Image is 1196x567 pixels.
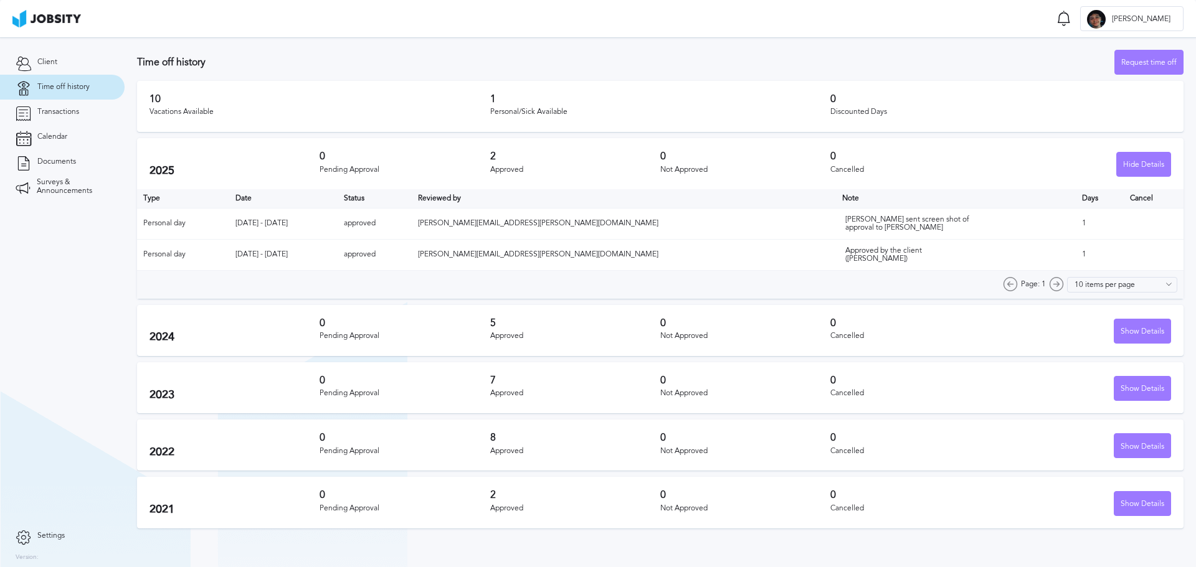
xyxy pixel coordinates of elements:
td: Personal day [137,239,229,270]
button: Show Details [1114,319,1171,344]
th: Toggle SortBy [836,189,1076,208]
span: Surveys & Announcements [37,178,109,195]
label: Version: [16,554,39,561]
h3: 2 [490,151,660,162]
td: approved [338,239,412,270]
img: ab4bad089aa723f57921c736e9817d99.png [12,10,81,27]
span: [PERSON_NAME] [1106,15,1177,24]
span: Time off history [37,83,90,91]
button: Show Details [1114,376,1171,401]
h3: 8 [490,432,660,443]
span: [PERSON_NAME][EMAIL_ADDRESS][PERSON_NAME][DOMAIN_NAME] [418,218,658,227]
div: Pending Approval [320,332,490,340]
h3: 2 [490,489,660,500]
button: Show Details [1114,491,1171,516]
h2: 2023 [149,388,320,401]
div: Hide Details [1117,152,1170,177]
span: [PERSON_NAME][EMAIL_ADDRESS][PERSON_NAME][DOMAIN_NAME] [418,250,658,258]
span: Page: 1 [1021,280,1046,289]
div: Discounted Days [830,108,1171,116]
div: Approved [490,166,660,174]
div: Approved [490,447,660,456]
th: Cancel [1124,189,1184,208]
span: Client [37,58,57,67]
h3: 0 [830,375,1000,386]
h2: 2022 [149,446,320,459]
div: Show Details [1114,434,1170,459]
h3: 0 [320,151,490,162]
h3: 7 [490,375,660,386]
span: Settings [37,532,65,540]
h2: 2024 [149,330,320,344]
button: Show Details [1114,433,1171,458]
h3: 0 [320,375,490,386]
td: 1 [1076,208,1124,239]
span: Documents [37,157,76,166]
td: Personal day [137,208,229,239]
div: Cancelled [830,389,1000,398]
div: Approved [490,504,660,513]
div: Not Approved [660,166,830,174]
h3: 0 [660,375,830,386]
h3: 0 [830,93,1171,105]
h3: 0 [660,432,830,443]
button: Hide Details [1116,152,1171,177]
th: Days [1076,189,1124,208]
h3: Time off history [137,57,1114,68]
h3: 0 [320,489,490,500]
div: Pending Approval [320,389,490,398]
div: [PERSON_NAME] sent screen shot of approval to [PERSON_NAME] [845,215,970,233]
th: Toggle SortBy [338,189,412,208]
div: Approved [490,332,660,340]
div: Not Approved [660,447,830,456]
td: 1 [1076,239,1124,270]
h3: 0 [320,432,490,443]
div: Personal/Sick Available [490,108,831,116]
h3: 0 [320,317,490,329]
div: Approved by the client ([PERSON_NAME]) [845,246,970,264]
div: Pending Approval [320,504,490,513]
div: Cancelled [830,332,1000,340]
h2: 2021 [149,503,320,516]
button: L[PERSON_NAME] [1080,6,1184,31]
h3: 0 [830,317,1000,329]
td: [DATE] - [DATE] [229,208,338,239]
div: Pending Approval [320,166,490,174]
h3: 5 [490,317,660,329]
th: Toggle SortBy [229,189,338,208]
h3: 0 [660,317,830,329]
div: Show Details [1114,492,1170,517]
h3: 10 [149,93,490,105]
h3: 0 [830,489,1000,500]
div: Not Approved [660,389,830,398]
h3: 1 [490,93,831,105]
div: Cancelled [830,447,1000,456]
h3: 0 [660,489,830,500]
h2: 2025 [149,164,320,177]
h3: 0 [830,151,1000,162]
div: Approved [490,389,660,398]
div: Show Details [1114,319,1170,344]
div: Cancelled [830,504,1000,513]
div: Vacations Available [149,108,490,116]
span: Transactions [37,108,79,116]
div: Not Approved [660,332,830,340]
th: Type [137,189,229,208]
div: Pending Approval [320,447,490,456]
div: L [1087,10,1106,29]
td: [DATE] - [DATE] [229,239,338,270]
h3: 0 [830,432,1000,443]
th: Toggle SortBy [412,189,836,208]
div: Request time off [1115,50,1183,75]
div: Show Details [1114,377,1170,401]
td: approved [338,208,412,239]
div: Cancelled [830,166,1000,174]
div: Not Approved [660,504,830,513]
button: Request time off [1114,50,1184,75]
h3: 0 [660,151,830,162]
span: Calendar [37,133,67,141]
